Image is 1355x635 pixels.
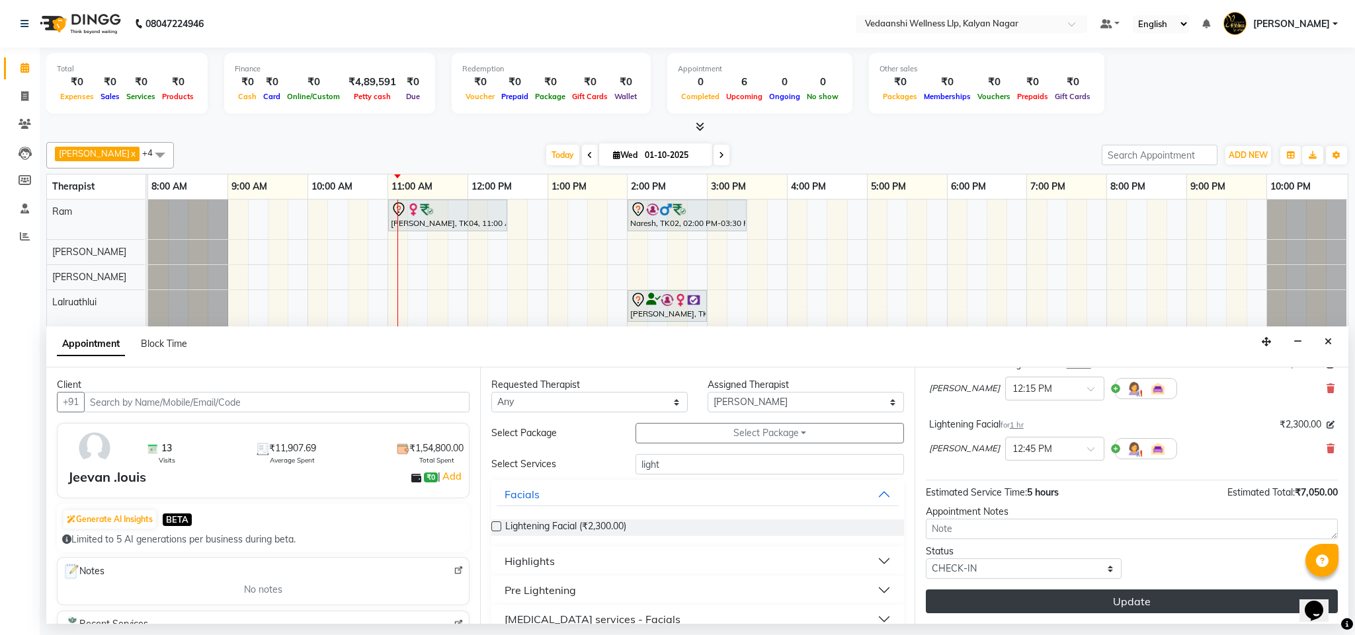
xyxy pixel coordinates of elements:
[97,92,123,101] span: Sales
[491,378,688,392] div: Requested Therapist
[159,455,175,465] span: Visits
[424,472,438,483] span: ₹0
[1126,381,1142,396] img: Hairdresser.png
[343,75,401,90] div: ₹4,89,591
[497,482,898,506] button: Facials
[1051,92,1094,101] span: Gift Cards
[142,147,163,158] span: +4
[1027,486,1059,498] span: 5 hours
[235,75,260,90] div: ₹0
[235,63,425,75] div: Finance
[1107,177,1149,196] a: 8:00 PM
[52,271,126,283] span: [PERSON_NAME]
[57,378,470,392] div: Client
[926,486,1027,498] span: Estimated Service Time:
[569,75,611,90] div: ₹0
[497,607,898,631] button: [MEDICAL_DATA] services - Facials
[636,423,904,443] button: Select Package
[532,75,569,90] div: ₹0
[497,549,898,573] button: Highlights
[505,582,576,598] div: Pre Lightening
[270,455,315,465] span: Average Spent
[68,467,146,487] div: Jeevan .louis
[803,75,842,90] div: 0
[163,513,192,526] span: BETA
[1225,146,1271,165] button: ADD NEW
[880,63,1094,75] div: Other sales
[498,92,532,101] span: Prepaid
[401,75,425,90] div: ₹0
[868,177,909,196] a: 5:00 PM
[57,332,125,356] span: Appointment
[611,92,640,101] span: Wallet
[159,92,197,101] span: Products
[84,392,470,412] input: Search by Name/Mobile/Email/Code
[505,553,555,569] div: Highlights
[468,177,515,196] a: 12:00 PM
[123,92,159,101] span: Services
[921,92,974,101] span: Memberships
[723,92,766,101] span: Upcoming
[803,92,842,101] span: No show
[880,92,921,101] span: Packages
[708,378,904,392] div: Assigned Therapist
[1299,582,1342,622] iframe: chat widget
[260,75,284,90] div: ₹0
[1327,421,1334,429] i: Edit price
[260,92,284,101] span: Card
[708,177,749,196] a: 3:00 PM
[569,92,611,101] span: Gift Cards
[629,202,745,229] div: Naresh, TK02, 02:00 PM-03:30 PM, Member Plan 90 Min
[880,75,921,90] div: ₹0
[1227,486,1295,498] span: Estimated Total:
[641,145,707,165] input: 2025-10-01
[611,75,640,90] div: ₹0
[1280,418,1321,431] span: ₹2,300.00
[929,418,1024,431] div: Lightening Facial
[723,75,766,90] div: 6
[974,92,1014,101] span: Vouchers
[546,145,579,165] span: Today
[52,180,95,192] span: Therapist
[481,457,626,471] div: Select Services
[766,75,803,90] div: 0
[1223,12,1247,35] img: Ashik
[75,429,114,467] img: avatar
[57,75,97,90] div: ₹0
[926,589,1338,613] button: Update
[1126,441,1142,457] img: Hairdresser.png
[57,392,85,412] button: +91
[1150,381,1166,396] img: Interior.png
[97,75,123,90] div: ₹0
[1102,145,1217,165] input: Search Appointment
[766,92,803,101] span: Ongoing
[63,510,156,529] button: Generate AI Insights
[123,75,159,90] div: ₹0
[284,92,343,101] span: Online/Custom
[1267,177,1314,196] a: 10:00 PM
[462,75,498,90] div: ₹0
[629,292,706,320] div: [PERSON_NAME], TK05, 02:00 PM-03:00 PM, Member Plan 60 Min
[235,92,260,101] span: Cash
[57,92,97,101] span: Expenses
[1253,17,1330,31] span: [PERSON_NAME]
[462,92,498,101] span: Voucher
[462,63,640,75] div: Redemption
[145,5,204,42] b: 08047224946
[678,92,723,101] span: Completed
[505,519,626,536] span: Lightening Facial (₹2,300.00)
[403,92,423,101] span: Due
[678,63,842,75] div: Appointment
[63,616,148,632] span: Recent Services
[498,75,532,90] div: ₹0
[244,583,282,597] span: No notes
[57,63,197,75] div: Total
[481,426,626,440] div: Select Package
[974,75,1014,90] div: ₹0
[419,455,454,465] span: Total Spent
[269,441,316,455] span: ₹11,907.69
[1150,441,1166,457] img: Interior.png
[228,177,270,196] a: 9:00 AM
[610,150,641,160] span: Wed
[63,563,104,580] span: Notes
